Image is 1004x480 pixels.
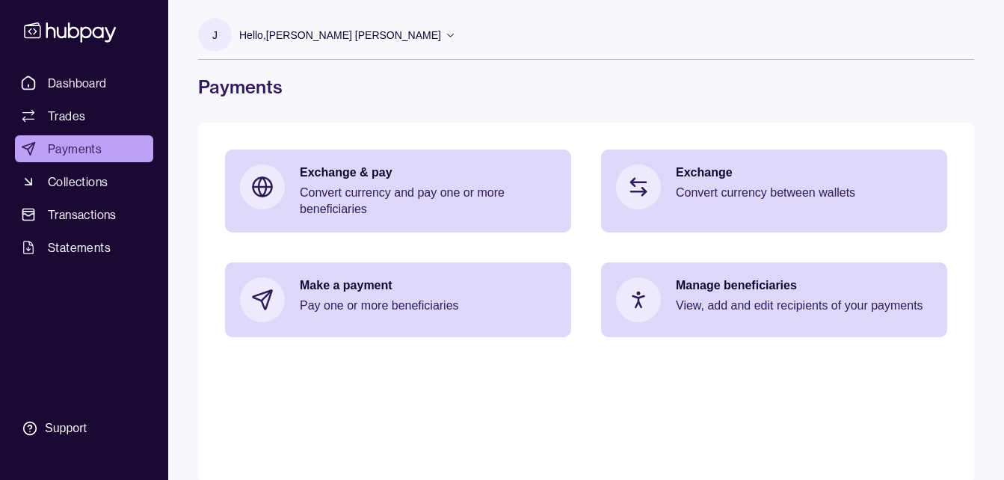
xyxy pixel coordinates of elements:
[300,277,556,294] p: Make a payment
[676,164,932,181] p: Exchange
[15,413,153,444] a: Support
[48,140,102,158] span: Payments
[15,168,153,195] a: Collections
[300,298,556,314] p: Pay one or more beneficiaries
[48,107,85,125] span: Trades
[676,277,932,294] p: Manage beneficiaries
[15,135,153,162] a: Payments
[48,74,107,92] span: Dashboard
[48,206,117,224] span: Transactions
[15,201,153,228] a: Transactions
[212,27,218,43] p: J
[45,420,87,437] div: Support
[601,150,947,224] a: ExchangeConvert currency between wallets
[239,27,441,43] p: Hello, [PERSON_NAME] [PERSON_NAME]
[48,173,108,191] span: Collections
[15,102,153,129] a: Trades
[676,298,932,314] p: View, add and edit recipients of your payments
[225,150,571,233] a: Exchange & payConvert currency and pay one or more beneficiaries
[15,234,153,261] a: Statements
[300,185,556,218] p: Convert currency and pay one or more beneficiaries
[15,70,153,96] a: Dashboard
[676,185,932,201] p: Convert currency between wallets
[48,239,111,256] span: Statements
[601,262,947,337] a: Manage beneficiariesView, add and edit recipients of your payments
[300,164,556,181] p: Exchange & pay
[198,75,974,99] h1: Payments
[225,262,571,337] a: Make a paymentPay one or more beneficiaries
